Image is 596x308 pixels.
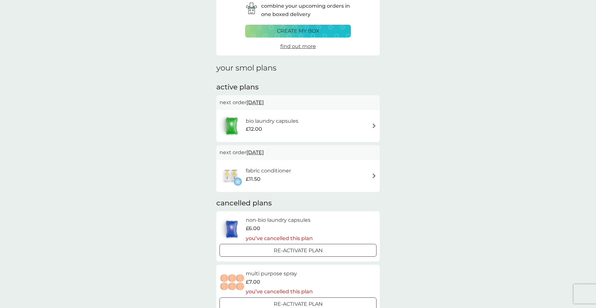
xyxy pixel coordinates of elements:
[219,271,246,294] img: multi purpose spray
[246,167,291,175] h6: fabric conditioner
[280,42,316,51] a: find out more
[246,96,264,109] span: [DATE]
[216,198,380,208] h2: cancelled plans
[219,244,377,257] button: Re-activate Plan
[261,2,351,18] p: combine your upcoming orders in one boxed delivery
[216,82,380,92] h2: active plans
[246,234,313,243] p: you’ve cancelled this plan
[274,246,323,255] p: Re-activate Plan
[246,224,260,233] span: £6.00
[216,63,380,73] h1: your smol plans
[246,287,313,296] p: you’ve cancelled this plan
[246,278,260,286] span: £7.00
[219,115,244,137] img: bio laundry capsules
[372,123,377,128] img: arrow right
[246,117,298,125] h6: bio laundry capsules
[246,270,313,278] h6: multi purpose spray
[219,98,377,107] p: next order
[246,175,261,183] span: £11.50
[219,148,377,157] p: next order
[280,43,316,49] span: find out more
[246,125,262,133] span: £12.00
[246,216,313,224] h6: non-bio laundry capsules
[219,165,242,187] img: fabric conditioner
[219,218,244,240] img: non-bio laundry capsules
[372,173,377,178] img: arrow right
[246,146,264,159] span: [DATE]
[245,25,351,37] button: create my box
[277,27,319,35] p: create my box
